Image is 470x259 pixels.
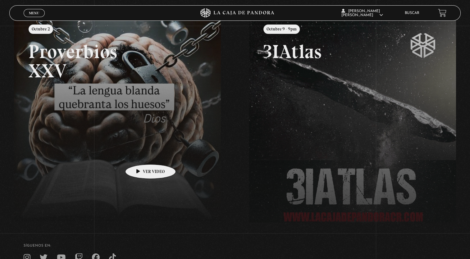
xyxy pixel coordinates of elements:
span: Menu [29,11,39,15]
a: Buscar [405,11,419,15]
span: Cerrar [27,16,41,20]
a: View your shopping cart [438,9,446,17]
h4: SÍguenos en: [24,244,447,248]
span: [PERSON_NAME] [PERSON_NAME] [341,9,383,17]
